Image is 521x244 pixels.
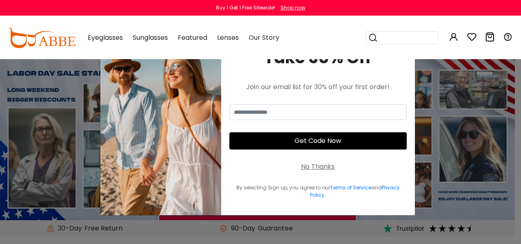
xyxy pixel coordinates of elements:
div: Join our email list for 30% off your first order! [229,82,407,92]
div: Buy 1 Get 1 Free Sitewide! [216,4,275,12]
button: Get Code Now [229,132,407,150]
a: Shop now [276,4,306,11]
a: Terms of Service [330,184,371,191]
span: Sunglasses [133,33,168,42]
img: abbeglasses.com [8,28,75,48]
span: Lenses [217,33,239,42]
img: welcome [100,29,221,215]
span: Our Story [249,33,279,42]
span: Eyeglasses [88,33,123,42]
span: Featured [178,33,207,42]
div: Shop now [281,4,306,12]
div: By selecting Sign up, you agree to our and . [229,184,407,199]
a: Privacy Policy [310,184,400,198]
div: No Thanks [301,162,335,172]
